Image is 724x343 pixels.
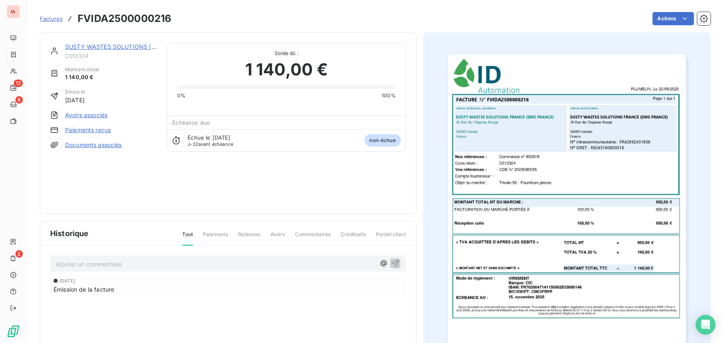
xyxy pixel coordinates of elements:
[7,5,20,18] div: IA
[183,231,193,246] span: Tout
[188,141,198,147] span: J-32
[59,278,75,283] span: [DATE]
[271,231,285,245] span: Avoirs
[65,88,85,96] span: Émise le
[7,325,20,338] img: Logo LeanPay
[65,43,254,50] a: SUSTY WASTES SOLUTIONS [GEOGRAPHIC_DATA] (SWS FRANCE)
[65,96,85,104] span: [DATE]
[54,285,114,294] span: Émission de la facture
[40,14,63,23] a: Factures
[65,126,111,134] a: Paiements reçus
[177,50,396,57] span: Solde dû :
[295,231,331,245] span: Commentaires
[653,12,694,25] button: Actions
[188,134,230,141] span: Échue le [DATE]
[696,315,716,335] div: Open Intercom Messenger
[65,66,99,73] span: Montant initial
[245,57,328,82] span: 1 140,00 €
[50,228,89,239] span: Historique
[65,53,157,59] span: C013324
[65,111,107,119] a: Avoirs associés
[376,231,406,245] span: Portail client
[238,231,260,245] span: Relances
[365,134,401,147] span: non-échue
[177,92,185,99] span: 0%
[65,141,122,149] a: Documents associés
[341,231,366,245] span: Creditsafe
[40,15,63,22] span: Factures
[203,231,228,245] span: Paiements
[78,11,171,26] h3: FVIDA2500000216
[65,73,99,82] span: 1 140,00 €
[172,119,210,126] span: Échéance due
[15,96,23,104] span: 8
[382,92,396,99] span: 100%
[15,250,23,258] span: 2
[188,142,233,147] span: avant échéance
[14,80,23,87] span: 12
